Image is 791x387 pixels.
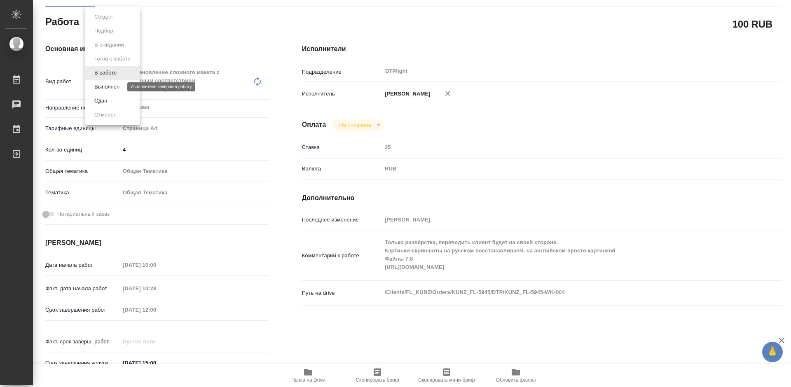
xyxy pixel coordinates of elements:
[92,110,119,119] button: Отменен
[92,40,126,49] button: В ожидании
[92,68,119,77] button: В работе
[92,82,122,91] button: Выполнен
[92,12,115,21] button: Создан
[92,54,133,63] button: Готов к работе
[92,26,116,35] button: Подбор
[92,96,110,105] button: Сдан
